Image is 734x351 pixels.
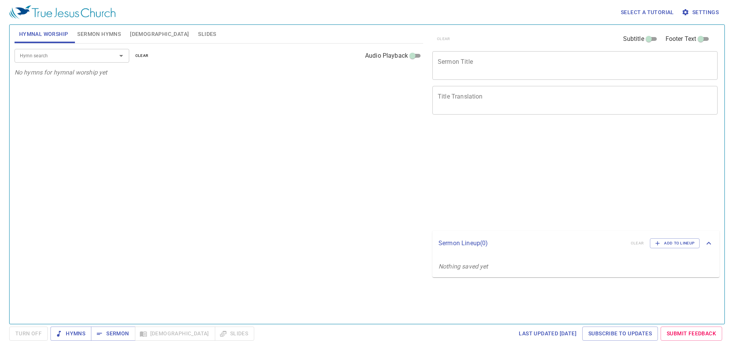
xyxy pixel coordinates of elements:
i: Nothing saved yet [438,263,488,270]
span: clear [135,52,149,59]
span: Select a tutorial [621,8,674,17]
button: Add to Lineup [650,238,700,248]
button: clear [131,51,153,60]
span: Subtitle [623,34,644,44]
a: Submit Feedback [661,327,722,341]
a: Last updated [DATE] [516,327,580,341]
span: Footer Text [666,34,697,44]
span: Sermon Hymns [77,29,121,39]
span: Add to Lineup [655,240,695,247]
span: Slides [198,29,216,39]
span: [DEMOGRAPHIC_DATA] [130,29,189,39]
img: True Jesus Church [9,5,115,19]
button: Sermon [91,327,135,341]
span: Hymnal Worship [19,29,68,39]
span: Settings [683,8,719,17]
button: Open [116,50,127,61]
iframe: from-child [429,123,661,228]
span: Audio Playback [365,51,408,60]
span: Hymns [57,329,85,338]
span: Submit Feedback [667,329,716,338]
button: Settings [680,5,722,19]
span: Subscribe to Updates [588,329,652,338]
button: Select a tutorial [618,5,677,19]
i: No hymns for hymnal worship yet [15,69,107,76]
p: Sermon Lineup ( 0 ) [438,239,625,248]
a: Subscribe to Updates [582,327,658,341]
span: Last updated [DATE] [519,329,576,338]
button: Hymns [50,327,91,341]
div: Sermon Lineup(0)clearAdd to Lineup [432,231,719,256]
span: Sermon [97,329,129,338]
